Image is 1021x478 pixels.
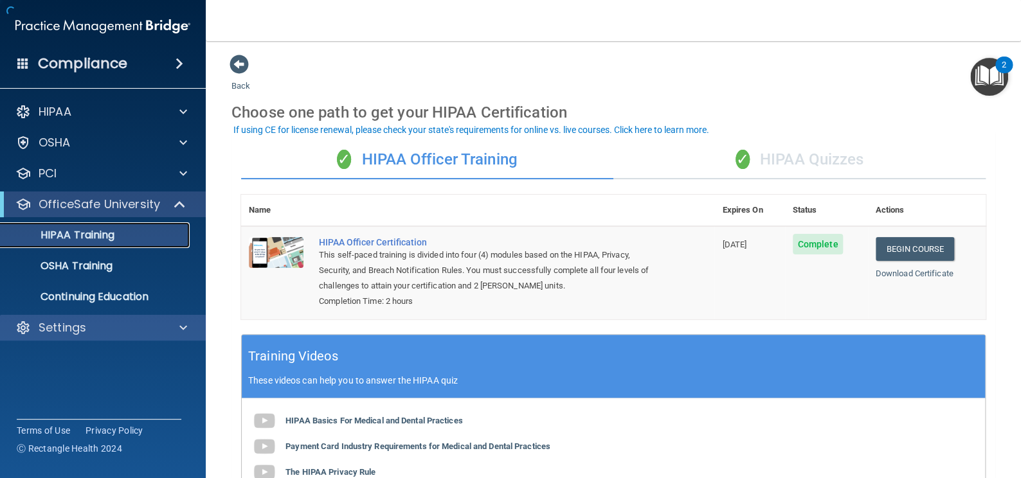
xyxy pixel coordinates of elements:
[319,237,650,247] a: HIPAA Officer Certification
[8,260,113,272] p: OSHA Training
[17,442,122,455] span: Ⓒ Rectangle Health 2024
[241,141,613,179] div: HIPAA Officer Training
[785,195,868,226] th: Status
[15,135,187,150] a: OSHA
[15,104,187,119] a: HIPAA
[248,375,979,385] p: These videos can help you to answer the HIPAA quiz
[15,320,187,335] a: Settings
[868,195,986,226] th: Actions
[15,197,186,212] a: OfficeSafe University
[15,13,190,39] img: PMB logo
[15,166,187,181] a: PCI
[1002,65,1006,82] div: 2
[970,58,1008,96] button: Open Resource Center, 2 new notifications
[337,150,351,169] span: ✓
[39,104,71,119] p: HIPAA
[319,247,650,294] div: This self-paced training is divided into four (4) modules based on the HIPAA, Privacy, Security, ...
[714,195,784,226] th: Expires On
[793,234,844,254] span: Complete
[231,94,995,131] div: Choose one path to get your HIPAA Certification
[231,123,711,136] button: If using CE for license renewal, please check your state's requirements for online vs. live cours...
[799,387,1006,438] iframe: Drift Widget Chat Controller
[233,125,709,134] div: If using CE for license renewal, please check your state's requirements for online vs. live cours...
[876,269,953,278] a: Download Certificate
[86,424,143,437] a: Privacy Policy
[38,55,127,73] h4: Compliance
[241,195,311,226] th: Name
[8,290,184,303] p: Continuing Education
[17,424,70,437] a: Terms of Use
[39,320,86,335] p: Settings
[285,415,463,425] b: HIPAA Basics For Medical and Dental Practices
[722,240,746,249] span: [DATE]
[248,345,338,367] h5: Training Videos
[251,408,277,434] img: gray_youtube_icon.38fcd6cc.png
[39,135,71,150] p: OSHA
[876,237,954,261] a: Begin Course
[613,141,986,179] div: HIPAA Quizzes
[39,166,57,181] p: PCI
[319,294,650,309] div: Completion Time: 2 hours
[231,66,250,91] a: Back
[285,466,375,476] b: The HIPAA Privacy Rule
[251,434,277,459] img: gray_youtube_icon.38fcd6cc.png
[285,441,550,450] b: Payment Card Industry Requirements for Medical and Dental Practices
[8,229,114,242] p: HIPAA Training
[736,150,750,169] span: ✓
[39,197,160,212] p: OfficeSafe University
